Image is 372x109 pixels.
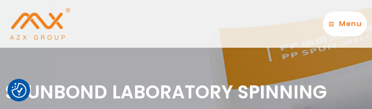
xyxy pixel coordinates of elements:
[10,8,70,40] a: AZX Nonwoven Machine
[12,83,27,98] button: Consent Preferences
[323,12,367,36] button: Main menu toggle
[339,17,361,31] span: Menu
[12,83,27,98] img: Revisit consent button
